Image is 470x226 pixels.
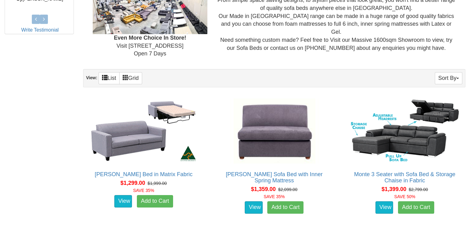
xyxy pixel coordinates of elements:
a: Grid [119,72,142,84]
span: $1,299.00 [121,180,145,186]
a: List [99,72,120,84]
img: Monte 3 Seater with Sofa Bed & Storage Chaise in Fabric [349,97,460,165]
a: Add to Cart [267,201,303,214]
font: SAVE 35% [264,194,285,199]
img: Cleo Sofa Bed with Inner Spring Mattress [218,97,330,165]
a: [PERSON_NAME] Bed in Matrix Fabric [95,171,193,177]
font: SAVE 35% [133,188,154,193]
del: $1,999.00 [148,181,167,186]
a: [PERSON_NAME] Sofa Bed with Inner Spring Mattress [226,171,323,184]
strong: View: [86,75,97,80]
a: Add to Cart [398,201,434,214]
a: View [375,201,393,214]
font: SAVE 50% [394,194,415,199]
del: $2,099.00 [278,187,297,192]
del: $2,799.00 [409,187,428,192]
a: View [245,201,263,214]
b: Even More Choice In Store! [114,35,186,41]
a: Monte 3 Seater with Sofa Bed & Storage Chaise in Fabric [354,171,455,184]
span: $1,359.00 [251,186,276,192]
span: $1,399.00 [382,186,406,192]
a: View [114,195,132,207]
button: Sort By [435,72,462,84]
img: Emily Sofa Bed in Matrix Fabric [88,97,199,165]
a: Add to Cart [137,195,173,207]
a: Write Testimonial [21,27,59,33]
